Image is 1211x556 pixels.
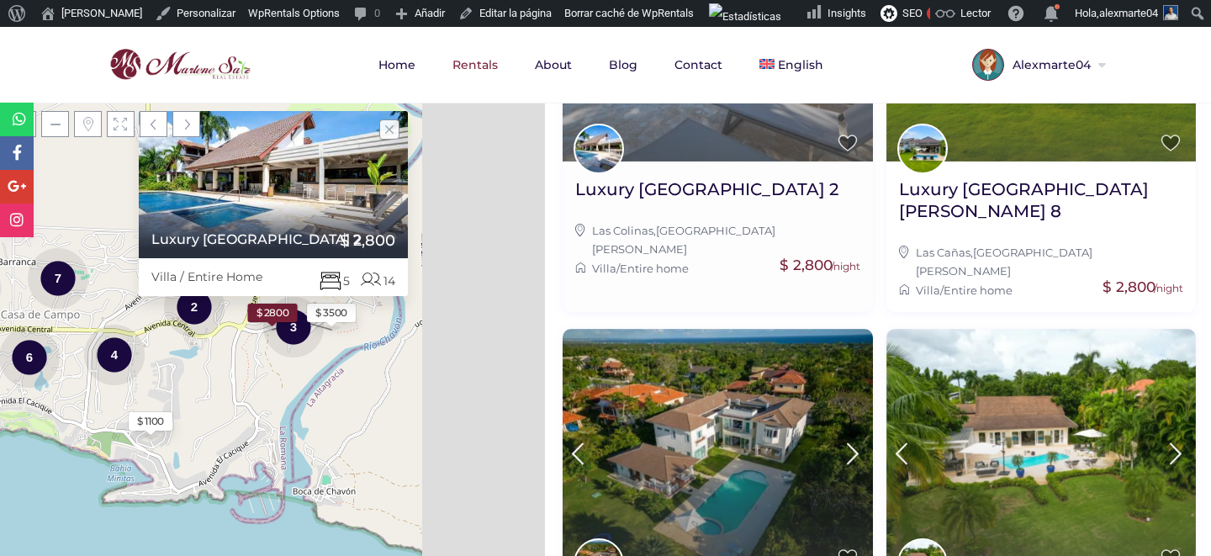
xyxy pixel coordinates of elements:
[84,323,145,386] div: 4
[360,268,395,290] span: 14
[518,27,589,103] a: About
[743,27,840,103] a: English
[315,305,347,320] div: $ 3500
[256,305,289,320] div: $ 2800
[899,178,1184,235] a: Luxury [GEOGRAPHIC_DATA][PERSON_NAME] 8
[436,27,515,103] a: Rentals
[916,246,1092,278] a: [GEOGRAPHIC_DATA][PERSON_NAME]
[592,224,653,237] a: Las Colinas
[139,258,275,296] div: Villa / Entire Home
[575,178,838,200] h2: Luxury [GEOGRAPHIC_DATA] 2
[778,57,823,72] span: English
[899,243,1184,281] div: ,
[592,27,654,103] a: Blog
[927,6,942,21] div: 3
[320,268,350,290] span: 5
[575,259,860,278] div: /
[137,414,164,429] div: $ 1100
[575,221,860,259] div: ,
[164,275,225,338] div: 2
[105,45,255,85] img: logo
[620,262,689,275] a: Entire home
[1004,59,1095,71] span: Alexmarte04
[899,281,1184,299] div: /
[139,231,368,247] a: Luxury [GEOGRAPHIC_DATA] 2
[575,178,838,213] a: Luxury [GEOGRAPHIC_DATA] 2
[362,27,432,103] a: Home
[828,7,866,19] span: Insights
[28,246,88,310] div: 7
[916,283,940,297] a: Villa
[916,246,970,259] a: Las Cañas
[902,7,923,19] span: SEO
[592,262,616,275] a: Villa
[658,27,739,103] a: Contact
[1099,7,1158,19] span: alexmarte04
[709,3,781,30] img: Visitas de 48 horas. Haz clic para ver más estadísticas del sitio.
[899,178,1184,222] h2: Luxury [GEOGRAPHIC_DATA][PERSON_NAME] 8
[592,224,775,256] a: [GEOGRAPHIC_DATA][PERSON_NAME]
[944,283,1013,297] a: Entire home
